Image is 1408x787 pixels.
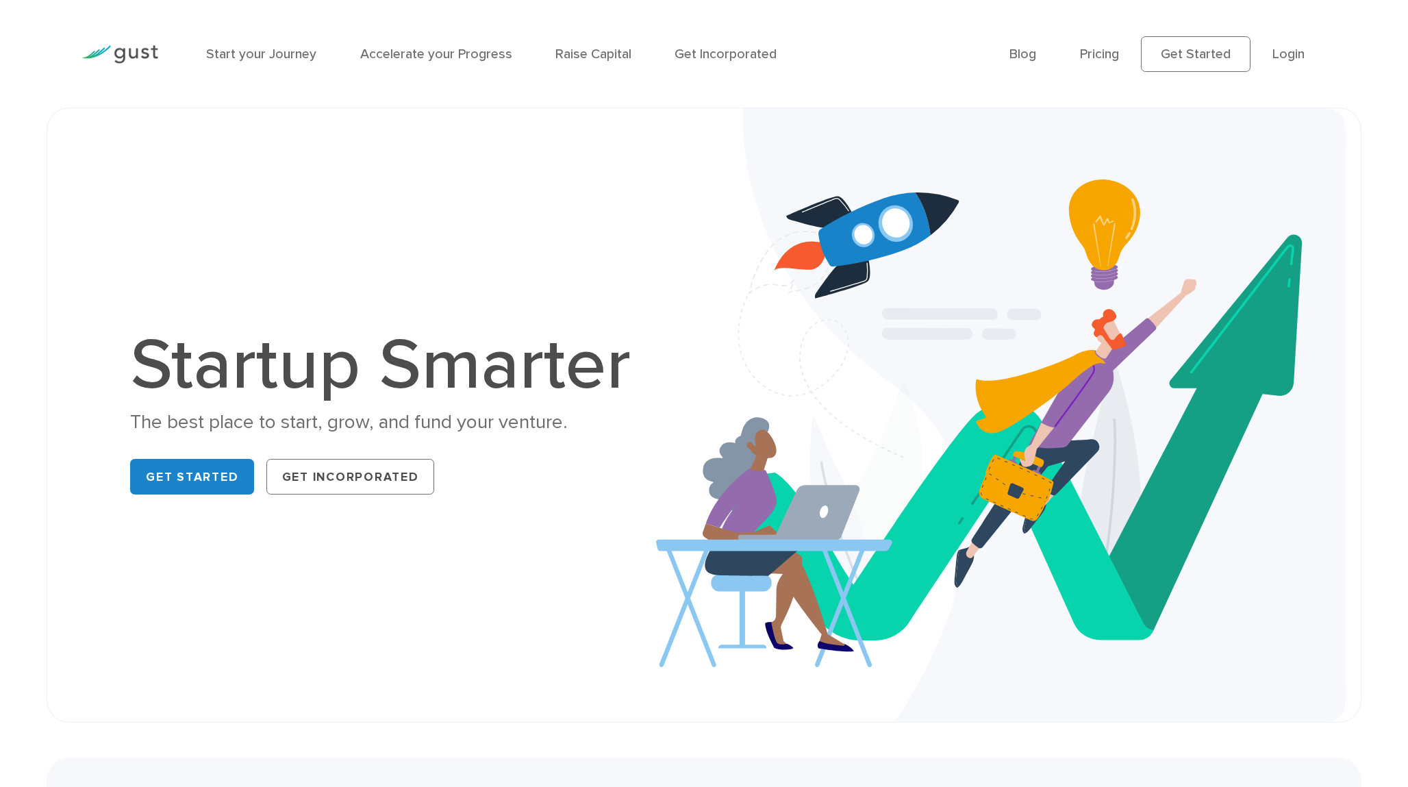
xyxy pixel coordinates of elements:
a: Start your Journey [206,46,316,62]
a: Raise Capital [555,46,631,62]
a: Login [1272,46,1305,62]
div: The best place to start, grow, and fund your venture. [130,409,647,435]
a: Accelerate your Progress [360,46,512,62]
a: Pricing [1080,46,1119,62]
img: Gust Logo [81,45,158,64]
a: Blog [1009,46,1036,62]
img: Startup Smarter Hero [656,108,1346,721]
a: Get Started [1141,36,1251,72]
a: Get Incorporated [266,459,435,495]
a: Get Incorporated [675,46,777,62]
h1: Startup Smarter [130,329,647,401]
a: Get Started [130,459,254,495]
